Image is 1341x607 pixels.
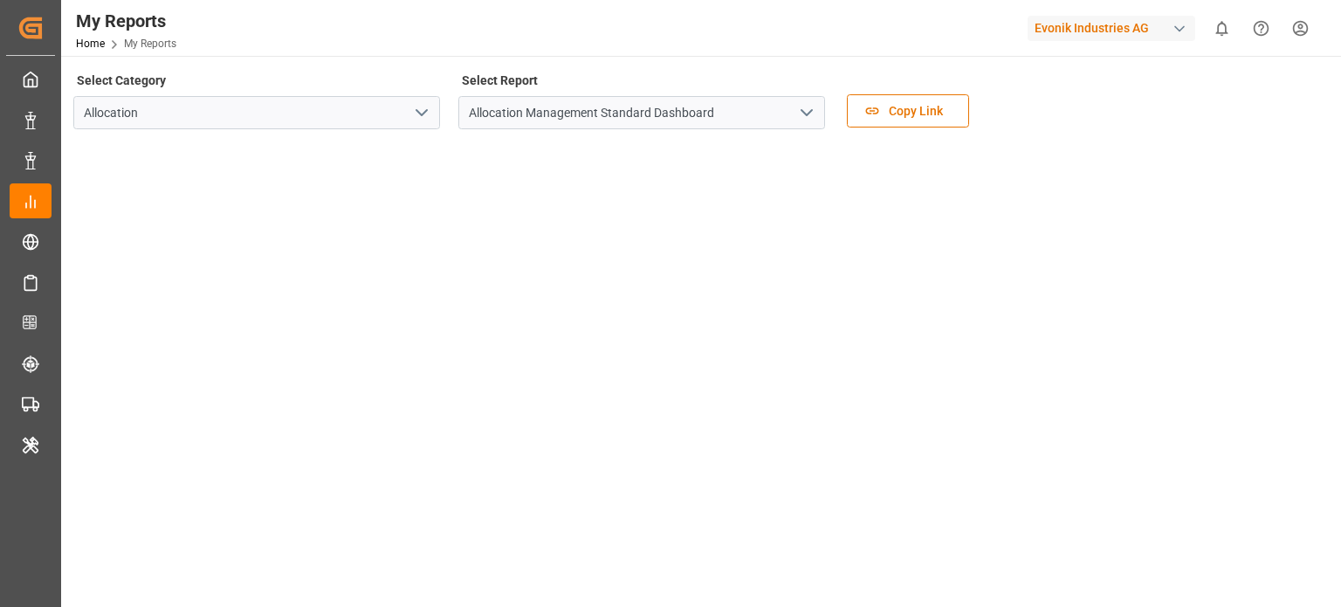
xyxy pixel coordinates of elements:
button: Help Center [1241,9,1281,48]
button: show 0 new notifications [1202,9,1241,48]
div: My Reports [76,8,176,34]
button: open menu [793,100,819,127]
button: open menu [408,100,434,127]
span: Copy Link [880,102,952,121]
label: Select Report [458,68,540,93]
label: Select Category [73,68,168,93]
button: Evonik Industries AG [1028,11,1202,45]
button: Copy Link [847,94,969,128]
a: Home [76,38,105,50]
div: Evonik Industries AG [1028,16,1195,41]
input: Type to search/select [73,96,440,129]
input: Type to search/select [458,96,825,129]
